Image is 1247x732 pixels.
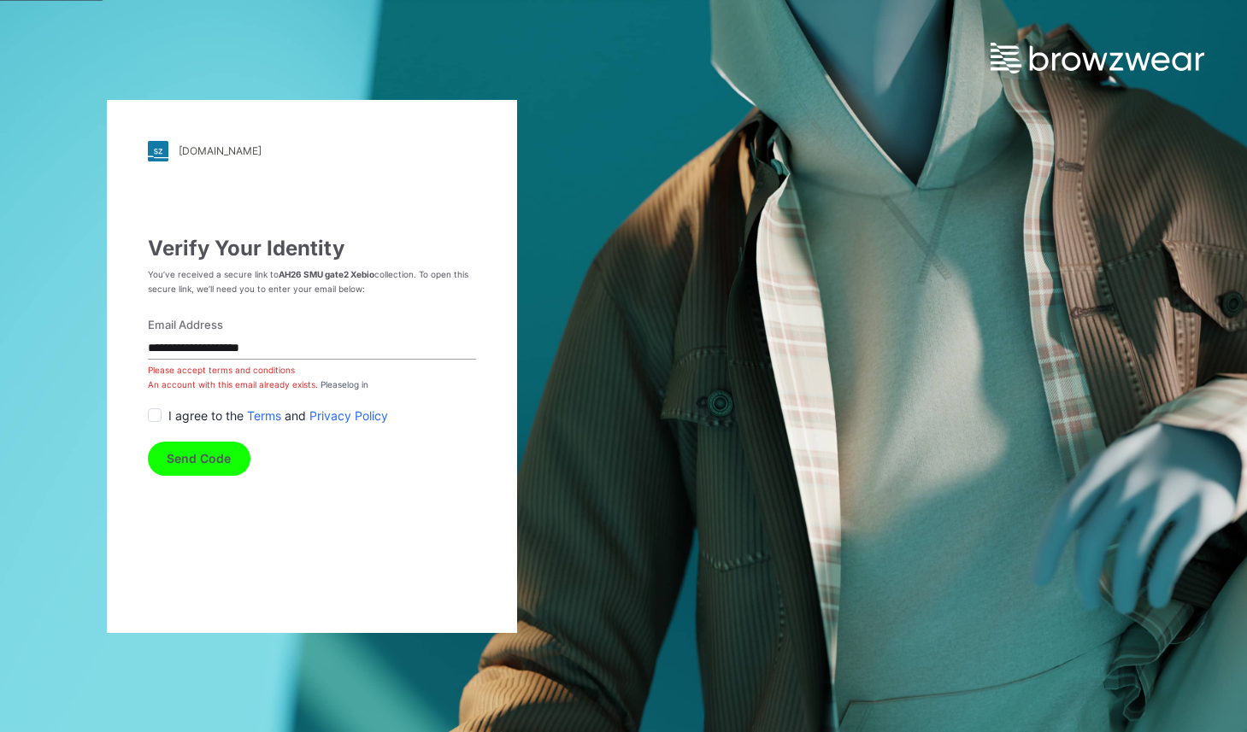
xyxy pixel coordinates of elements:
button: Send Code [148,442,250,476]
span: Please [321,379,368,389]
p: Please accept terms and conditions [148,363,476,378]
img: stylezone-logo.562084cfcfab977791bfbf7441f1a819.svg [148,141,168,161]
strong: AH26 SMU gate2 Xebio [279,269,374,279]
div: I agree to the and [148,407,476,425]
p: An account with this email already exists. [148,378,476,392]
a: Terms [247,407,281,425]
div: [DOMAIN_NAME] [179,144,262,157]
img: browzwear-logo.e42bd6dac1945053ebaf764b6aa21510.svg [991,43,1204,73]
label: Email Address [148,317,466,334]
p: You’ve received a secure link to collection. To open this secure link, we’ll need you to enter yo... [148,267,476,296]
a: Privacy Policy [309,407,388,425]
h3: Verify Your Identity [148,237,476,261]
a: log in [347,379,368,389]
a: [DOMAIN_NAME] [148,141,476,161]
